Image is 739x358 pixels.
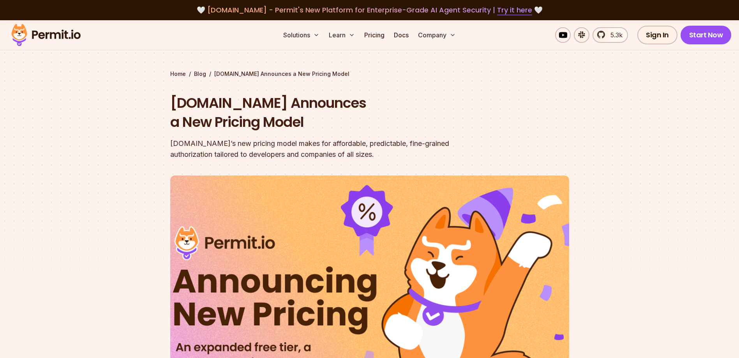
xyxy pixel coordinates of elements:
a: Docs [391,27,412,43]
img: Permit logo [8,22,84,48]
span: [DOMAIN_NAME] - Permit's New Platform for Enterprise-Grade AI Agent Security | [207,5,532,15]
button: Company [415,27,459,43]
button: Learn [326,27,358,43]
span: 5.3k [606,30,623,40]
a: Try it here [497,5,532,15]
a: Sign In [637,26,677,44]
a: Blog [194,70,206,78]
a: Home [170,70,186,78]
a: 5.3k [593,27,628,43]
div: 🤍 🤍 [19,5,720,16]
button: Solutions [280,27,323,43]
h1: [DOMAIN_NAME] Announces a New Pricing Model [170,93,469,132]
div: [DOMAIN_NAME]’s new pricing model makes for affordable, predictable, fine-grained authorization t... [170,138,469,160]
a: Start Now [681,26,732,44]
div: / / [170,70,569,78]
a: Pricing [361,27,388,43]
